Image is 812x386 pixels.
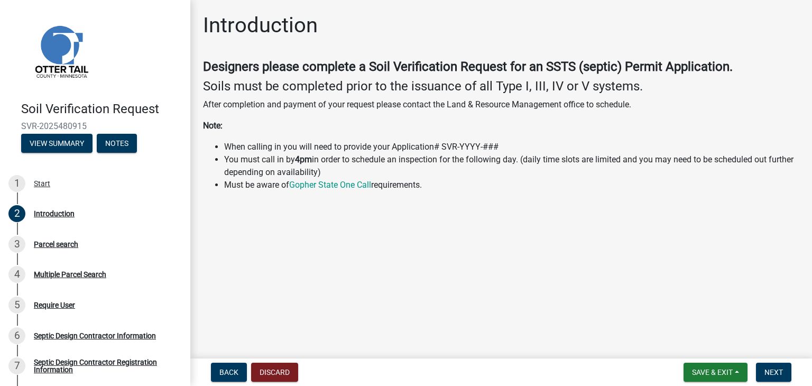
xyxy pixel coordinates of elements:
div: 2 [8,205,25,222]
p: After completion and payment of your request please contact the Land & Resource Management office... [203,98,799,111]
button: Back [211,363,247,382]
li: When calling in you will need to provide your Application# SVR-YYYY-### [224,141,799,153]
li: Must be aware of requirements. [224,179,799,191]
div: Multiple Parcel Search [34,271,106,278]
div: Parcel search [34,241,78,248]
button: Save & Exit [684,363,748,382]
div: Start [34,180,50,187]
h4: Soil Verification Request [21,102,182,117]
a: Gopher State One Call [289,180,371,190]
span: Next [764,368,783,376]
span: Save & Exit [692,368,733,376]
div: Septic Design Contractor Information [34,332,156,339]
strong: Note: [203,121,223,131]
button: View Summary [21,134,93,153]
div: 1 [8,175,25,192]
div: 4 [8,266,25,283]
strong: 4pm [295,154,312,164]
h4: Soils must be completed prior to the issuance of all Type I, III, IV or V systems. [203,79,799,94]
li: You must call in by in order to schedule an inspection for the following day. (daily time slots a... [224,153,799,179]
button: Discard [251,363,298,382]
span: Back [219,368,238,376]
div: 3 [8,236,25,253]
span: SVR-2025480915 [21,121,169,131]
div: 6 [8,327,25,344]
strong: Designers please complete a Soil Verification Request for an SSTS (septic) Permit Application. [203,59,733,74]
img: Otter Tail County, Minnesota [21,11,100,90]
div: Require User [34,301,75,309]
div: 5 [8,297,25,314]
div: Septic Design Contractor Registration Information [34,359,173,373]
button: Notes [97,134,137,153]
wm-modal-confirm: Notes [97,140,137,148]
h1: Introduction [203,13,318,38]
button: Next [756,363,791,382]
div: 7 [8,357,25,374]
div: Introduction [34,210,75,217]
wm-modal-confirm: Summary [21,140,93,148]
